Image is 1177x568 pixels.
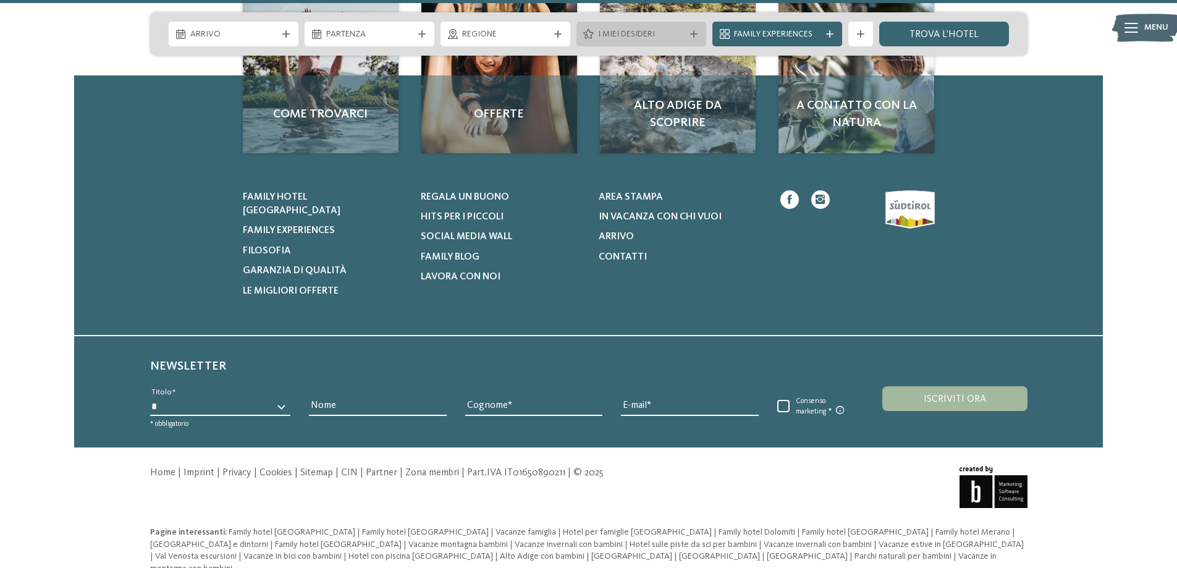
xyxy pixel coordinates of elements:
[408,540,510,549] a: Vacanze montagna bambini
[217,468,220,478] span: |
[953,552,956,561] span: |
[935,528,1012,536] a: Family hotel Merano
[275,540,403,549] a: Family hotel [GEOGRAPHIC_DATA]
[930,528,934,536] span: |
[243,192,340,216] span: Family hotel [GEOGRAPHIC_DATA]
[326,28,413,41] span: Partenza
[243,224,405,237] a: Family experiences
[255,106,386,123] span: Come trovarci
[879,540,1024,549] a: Vacanze estive in [GEOGRAPHIC_DATA]
[405,468,459,478] a: Zona membri
[229,528,357,536] a: Family hotel [GEOGRAPHIC_DATA]
[362,528,491,536] a: Family hotel [GEOGRAPHIC_DATA]
[421,270,583,284] a: Lavora con noi
[295,468,298,478] span: |
[599,192,663,202] span: Area stampa
[496,528,558,536] a: Vacanze famiglia
[495,552,498,561] span: |
[500,552,586,561] a: Alto Adige con bambini
[275,540,402,549] span: Family hotel [GEOGRAPHIC_DATA]
[599,250,761,264] a: Contatti
[719,528,795,536] span: Family hotel Dolomiti
[270,540,273,549] span: |
[714,528,717,536] span: |
[190,28,277,41] span: Arrivo
[360,468,363,478] span: |
[243,244,405,258] a: Filosofia
[421,230,583,244] a: Social Media Wall
[243,226,335,235] span: Family experiences
[462,468,465,478] span: |
[762,552,765,561] span: |
[341,468,358,478] a: CIN
[802,528,929,536] span: Family hotel [GEOGRAPHIC_DATA]
[791,97,922,132] span: A contatto con la natura
[500,552,584,561] span: Alto Adige con bambini
[421,210,583,224] a: Hits per i piccoli
[630,540,757,549] span: Hotel sulle piste da sci per bambini
[1012,528,1015,536] span: |
[400,468,403,478] span: |
[348,552,493,561] span: Hotel con piscina [GEOGRAPHIC_DATA]
[591,552,674,561] a: [GEOGRAPHIC_DATA]
[879,22,1009,46] a: trova l’hotel
[155,552,238,561] a: Val Venosta escursioni
[960,466,1027,508] img: Brandnamic GmbH | Leading Hospitality Solutions
[243,286,339,296] span: Le migliori offerte
[882,386,1027,411] button: Iscriviti ora
[598,28,685,41] span: I miei desideri
[759,540,762,549] span: |
[184,468,214,478] a: Imprint
[599,212,722,222] span: In vacanza con chi vuoi
[150,468,175,478] a: Home
[854,552,951,561] span: Parchi naturali per bambini
[515,540,625,549] a: Vacanze invernali con bambini
[924,394,986,404] span: Iscriviti ora
[802,528,930,536] a: Family hotel [GEOGRAPHIC_DATA]
[491,528,494,536] span: |
[434,106,565,123] span: Offerte
[421,190,583,204] a: Regala un buono
[243,284,405,298] a: Le migliori offerte
[563,528,714,536] a: Hotel per famiglie [GEOGRAPHIC_DATA]
[679,552,760,561] span: [GEOGRAPHIC_DATA]
[599,210,761,224] a: In vacanza con chi vuoi
[335,468,339,478] span: |
[674,552,677,561] span: |
[599,252,647,262] span: Contatti
[599,232,634,242] span: Arrivo
[767,552,850,561] a: [GEOGRAPHIC_DATA]
[362,528,489,536] span: Family hotel [GEOGRAPHIC_DATA]
[421,232,512,242] span: Social Media Wall
[573,468,604,478] span: © 2025
[421,272,500,282] span: Lavora con noi
[222,468,251,478] a: Privacy
[630,540,759,549] a: Hotel sulle piste da sci per bambini
[790,397,854,417] span: Consenso marketing
[243,552,344,561] a: Vacanze in bici con bambini
[850,552,853,561] span: |
[243,264,405,278] a: Garanzia di qualità
[734,28,821,41] span: Family Experiences
[344,552,347,561] span: |
[719,528,797,536] a: Family hotel Dolomiti
[348,552,495,561] a: Hotel con piscina [GEOGRAPHIC_DATA]
[155,552,237,561] span: Val Venosta escursioni
[854,552,953,561] a: Parchi naturali per bambini
[243,266,347,276] span: Garanzia di qualità
[767,552,848,561] span: [GEOGRAPHIC_DATA]
[496,528,556,536] span: Vacanze famiglia
[178,468,181,478] span: |
[764,540,872,549] span: Vacanze invernali con bambini
[764,540,874,549] a: Vacanze invernali con bambini
[259,468,292,478] a: Cookies
[568,468,571,478] span: |
[150,360,226,373] span: Newsletter
[515,540,623,549] span: Vacanze invernali con bambini
[243,552,342,561] span: Vacanze in bici con bambini
[599,230,761,244] a: Arrivo
[421,250,583,264] a: Family Blog
[243,190,405,218] a: Family hotel [GEOGRAPHIC_DATA]
[421,252,479,262] span: Family Blog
